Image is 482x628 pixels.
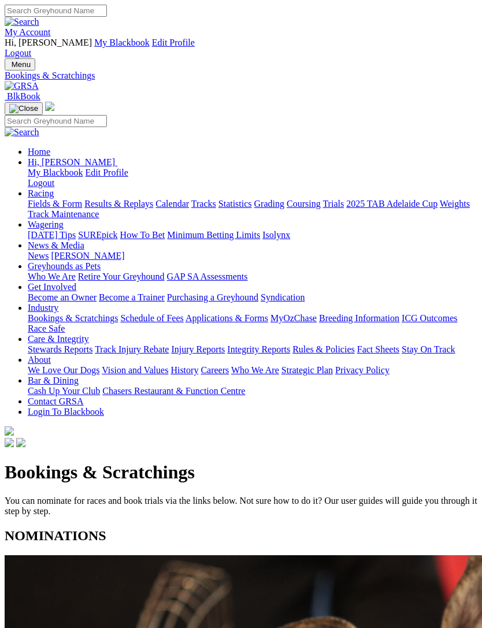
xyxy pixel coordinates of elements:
[201,365,229,375] a: Careers
[281,365,333,375] a: Strategic Plan
[78,272,165,281] a: Retire Your Greyhound
[16,438,25,447] img: twitter.svg
[5,127,39,138] img: Search
[218,199,252,209] a: Statistics
[270,313,317,323] a: MyOzChase
[287,199,321,209] a: Coursing
[5,38,92,47] span: Hi, [PERSON_NAME]
[191,199,216,209] a: Tracks
[28,220,64,229] a: Wagering
[152,38,195,47] a: Edit Profile
[170,365,198,375] a: History
[319,313,399,323] a: Breeding Information
[5,115,107,127] input: Search
[28,365,477,376] div: About
[262,230,290,240] a: Isolynx
[28,396,83,406] a: Contact GRSA
[28,344,92,354] a: Stewards Reports
[322,199,344,209] a: Trials
[167,292,258,302] a: Purchasing a Greyhound
[28,386,100,396] a: Cash Up Your Club
[99,292,165,302] a: Become a Trainer
[28,147,50,157] a: Home
[171,344,225,354] a: Injury Reports
[335,365,390,375] a: Privacy Policy
[28,272,76,281] a: Who We Are
[402,344,455,354] a: Stay On Track
[28,303,58,313] a: Industry
[28,199,477,220] div: Racing
[28,230,477,240] div: Wagering
[5,528,477,544] h2: NOMINATIONS
[5,5,107,17] input: Search
[28,386,477,396] div: Bar & Dining
[28,376,79,385] a: Bar & Dining
[28,251,49,261] a: News
[28,334,89,344] a: Care & Integrity
[120,230,165,240] a: How To Bet
[28,188,54,198] a: Racing
[167,272,248,281] a: GAP SA Assessments
[28,157,115,167] span: Hi, [PERSON_NAME]
[155,199,189,209] a: Calendar
[28,230,76,240] a: [DATE] Tips
[28,168,477,188] div: Hi, [PERSON_NAME]
[78,230,117,240] a: SUREpick
[5,496,477,516] p: You can nominate for races and book trials via the links below. Not sure how to do it? Our user g...
[402,313,457,323] a: ICG Outcomes
[357,344,399,354] a: Fact Sheets
[5,38,477,58] div: My Account
[84,199,153,209] a: Results & Replays
[5,81,39,91] img: GRSA
[51,251,124,261] a: [PERSON_NAME]
[94,38,150,47] a: My Blackbook
[28,344,477,355] div: Care & Integrity
[440,199,470,209] a: Weights
[28,324,65,333] a: Race Safe
[5,17,39,27] img: Search
[102,365,168,375] a: Vision and Values
[227,344,290,354] a: Integrity Reports
[120,313,183,323] a: Schedule of Fees
[28,407,104,417] a: Login To Blackbook
[5,438,14,447] img: facebook.svg
[28,292,97,302] a: Become an Owner
[292,344,355,354] a: Rules & Policies
[28,355,51,365] a: About
[28,240,84,250] a: News & Media
[5,48,31,58] a: Logout
[346,199,437,209] a: 2025 TAB Adelaide Cup
[5,102,43,115] button: Toggle navigation
[28,168,83,177] a: My Blackbook
[5,70,477,81] a: Bookings & Scratchings
[102,386,245,396] a: Chasers Restaurant & Function Centre
[261,292,305,302] a: Syndication
[28,313,477,334] div: Industry
[5,58,35,70] button: Toggle navigation
[7,91,40,101] span: BlkBook
[254,199,284,209] a: Grading
[95,344,169,354] a: Track Injury Rebate
[28,313,118,323] a: Bookings & Scratchings
[9,104,38,113] img: Close
[28,282,76,292] a: Get Involved
[28,261,101,271] a: Greyhounds as Pets
[231,365,279,375] a: Who We Are
[28,292,477,303] div: Get Involved
[28,157,117,167] a: Hi, [PERSON_NAME]
[5,462,477,483] h1: Bookings & Scratchings
[28,178,54,188] a: Logout
[167,230,260,240] a: Minimum Betting Limits
[28,251,477,261] div: News & Media
[5,27,51,37] a: My Account
[5,426,14,436] img: logo-grsa-white.png
[28,272,477,282] div: Greyhounds as Pets
[86,168,128,177] a: Edit Profile
[28,209,99,219] a: Track Maintenance
[5,91,40,101] a: BlkBook
[28,365,99,375] a: We Love Our Dogs
[28,199,82,209] a: Fields & Form
[186,313,268,323] a: Applications & Forms
[12,60,31,69] span: Menu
